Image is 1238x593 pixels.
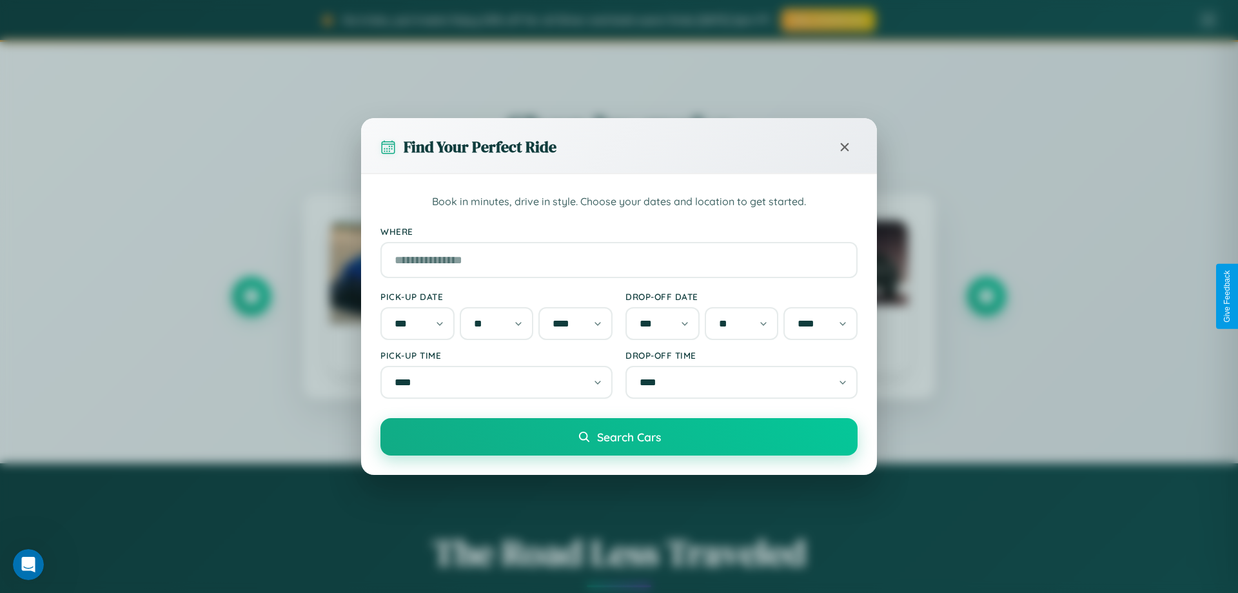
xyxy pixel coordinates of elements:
[380,226,858,237] label: Where
[625,350,858,361] label: Drop-off Time
[597,430,661,444] span: Search Cars
[625,291,858,302] label: Drop-off Date
[380,418,858,456] button: Search Cars
[380,350,613,361] label: Pick-up Time
[380,291,613,302] label: Pick-up Date
[380,194,858,210] p: Book in minutes, drive in style. Choose your dates and location to get started.
[404,136,556,157] h3: Find Your Perfect Ride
